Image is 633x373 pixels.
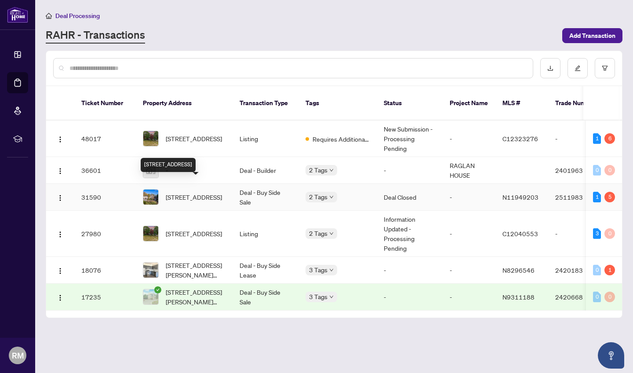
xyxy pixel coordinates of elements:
[502,193,538,201] span: N11949203
[166,229,222,238] span: [STREET_ADDRESS]
[46,13,52,19] span: home
[329,231,334,236] span: down
[74,257,136,284] td: 18076
[57,194,64,201] img: Logo
[53,227,67,241] button: Logo
[233,211,298,257] td: Listing
[143,289,158,304] img: thumbnail-img
[502,230,538,238] span: C12040553
[166,134,222,143] span: [STREET_ADDRESS]
[575,65,581,71] span: edit
[233,257,298,284] td: Deal - Buy Side Lease
[309,192,327,202] span: 2 Tags
[562,28,622,43] button: Add Transaction
[46,28,145,44] a: RAHR - Transactions
[377,257,443,284] td: -
[377,184,443,211] td: Deal Closed
[593,165,601,176] div: 0
[443,86,495,121] th: Project Name
[57,267,64,274] img: Logo
[53,190,67,204] button: Logo
[547,65,553,71] span: download
[377,211,443,257] td: Information Updated - Processing Pending
[540,58,560,78] button: download
[443,211,495,257] td: -
[74,184,136,211] td: 31590
[329,195,334,199] span: down
[233,157,298,184] td: Deal - Builder
[604,292,615,302] div: 0
[136,86,233,121] th: Property Address
[548,86,610,121] th: Trade Number
[593,192,601,202] div: 1
[329,168,334,172] span: down
[377,157,443,184] td: -
[166,287,226,307] span: [STREET_ADDRESS][PERSON_NAME][PERSON_NAME]
[604,192,615,202] div: 5
[57,136,64,143] img: Logo
[502,293,535,301] span: N9311188
[74,121,136,157] td: 48017
[377,284,443,311] td: -
[166,192,222,202] span: [STREET_ADDRESS]
[329,268,334,272] span: down
[12,349,24,362] span: RM
[443,121,495,157] td: -
[57,168,64,175] img: Logo
[595,58,615,78] button: filter
[443,257,495,284] td: -
[548,211,610,257] td: -
[53,132,67,146] button: Logo
[143,131,158,146] img: thumbnail-img
[598,342,624,369] button: Open asap
[7,7,28,23] img: logo
[443,157,495,184] td: RAGLAN HOUSE
[74,86,136,121] th: Ticket Number
[604,165,615,176] div: 0
[502,266,535,274] span: N8296546
[569,29,615,43] span: Add Transaction
[604,265,615,275] div: 1
[53,290,67,304] button: Logo
[309,265,327,275] span: 3 Tags
[309,165,327,175] span: 2 Tags
[57,294,64,301] img: Logo
[298,86,377,121] th: Tags
[604,228,615,239] div: 0
[568,58,588,78] button: edit
[548,257,610,284] td: 2420183
[53,263,67,277] button: Logo
[593,133,601,144] div: 1
[74,157,136,184] td: 36601
[593,292,601,302] div: 0
[377,86,443,121] th: Status
[233,184,298,211] td: Deal - Buy Side Sale
[602,65,608,71] span: filter
[309,228,327,238] span: 2 Tags
[377,121,443,157] td: New Submission - Processing Pending
[443,184,495,211] td: -
[141,158,196,172] div: [STREET_ADDRESS]
[593,265,601,275] div: 0
[143,226,158,241] img: thumbnail-img
[166,260,226,280] span: [STREET_ADDRESS][PERSON_NAME][PERSON_NAME]
[55,12,100,20] span: Deal Processing
[548,121,610,157] td: -
[593,228,601,239] div: 3
[154,286,161,293] span: check-circle
[233,121,298,157] td: Listing
[313,134,370,144] span: Requires Additional Docs
[143,263,158,278] img: thumbnail-img
[57,231,64,238] img: Logo
[53,163,67,177] button: Logo
[74,284,136,311] td: 17235
[233,284,298,311] td: Deal - Buy Side Sale
[548,284,610,311] td: 2420668
[74,211,136,257] td: 27980
[233,86,298,121] th: Transaction Type
[548,157,610,184] td: 2401963
[502,135,538,143] span: C12323276
[443,284,495,311] td: -
[143,190,158,205] img: thumbnail-img
[329,295,334,299] span: down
